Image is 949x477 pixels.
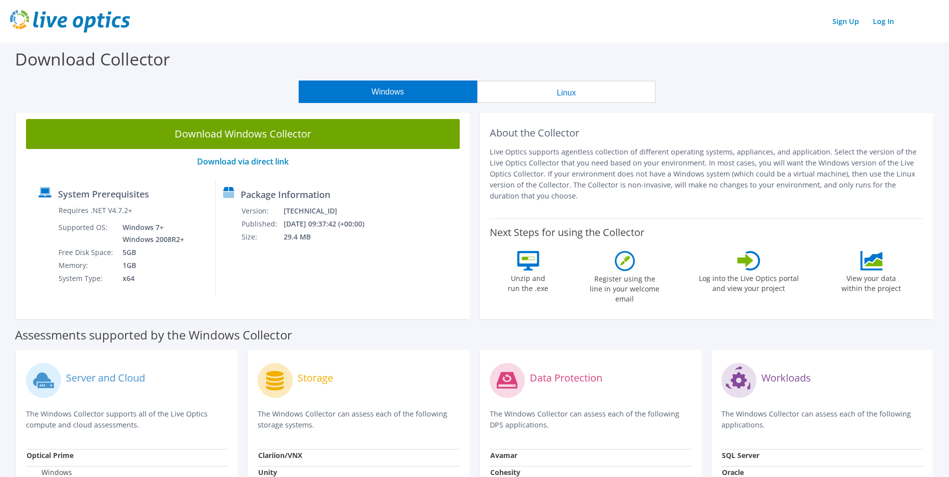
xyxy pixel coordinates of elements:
td: Free Disk Space: [58,246,115,259]
td: Size: [241,230,283,243]
label: Download Collector [15,47,170,70]
label: Package Information [241,189,330,199]
a: Sign Up [827,14,864,28]
td: 5GB [115,246,186,259]
p: The Windows Collector supports all of the Live Optics compute and cloud assessments. [26,408,228,430]
td: 29.4 MB [283,230,377,243]
p: Live Optics supports agentless collection of different operating systems, appliances, and applica... [490,146,923,201]
td: x64 [115,272,186,285]
a: Log In [868,14,899,28]
strong: Clariion/VNX [258,450,302,460]
label: Storage [298,373,333,383]
label: Next Steps for using the Collector [490,226,644,238]
h2: About the Collector [490,127,923,139]
td: Published: [241,217,283,230]
strong: Oracle [722,467,744,477]
strong: Avamar [490,450,517,460]
strong: Unity [258,467,277,477]
label: Log into the Live Optics portal and view your project [698,270,799,293]
label: Data Protection [530,373,602,383]
label: Register using the line in your welcome email [587,271,662,304]
label: Unzip and run the .exe [505,270,551,293]
label: Workloads [761,373,811,383]
img: live_optics_svg.svg [10,10,130,32]
a: Download via direct link [197,156,289,167]
label: View your data within the project [835,270,907,293]
button: Linux [477,80,656,103]
button: Windows [299,80,477,103]
label: Assessments supported by the Windows Collector [15,330,292,340]
strong: Optical Prime [27,450,74,460]
td: [DATE] 09:37:42 (+00:00) [283,217,377,230]
td: Version: [241,204,283,217]
p: The Windows Collector can assess each of the following DPS applications. [490,408,691,430]
label: System Prerequisites [58,189,149,199]
td: System Type: [58,272,115,285]
strong: SQL Server [722,450,759,460]
p: The Windows Collector can assess each of the following applications. [721,408,923,430]
label: Server and Cloud [66,373,145,383]
td: [TECHNICAL_ID] [283,204,377,217]
td: Windows 7+ Windows 2008R2+ [115,221,186,246]
label: Requires .NET V4.7.2+ [59,205,132,215]
td: 1GB [115,259,186,272]
p: The Windows Collector can assess each of the following storage systems. [258,408,459,430]
strong: Cohesity [490,467,520,477]
a: Download Windows Collector [26,119,460,149]
td: Supported OS: [58,221,115,246]
td: Memory: [58,259,115,272]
